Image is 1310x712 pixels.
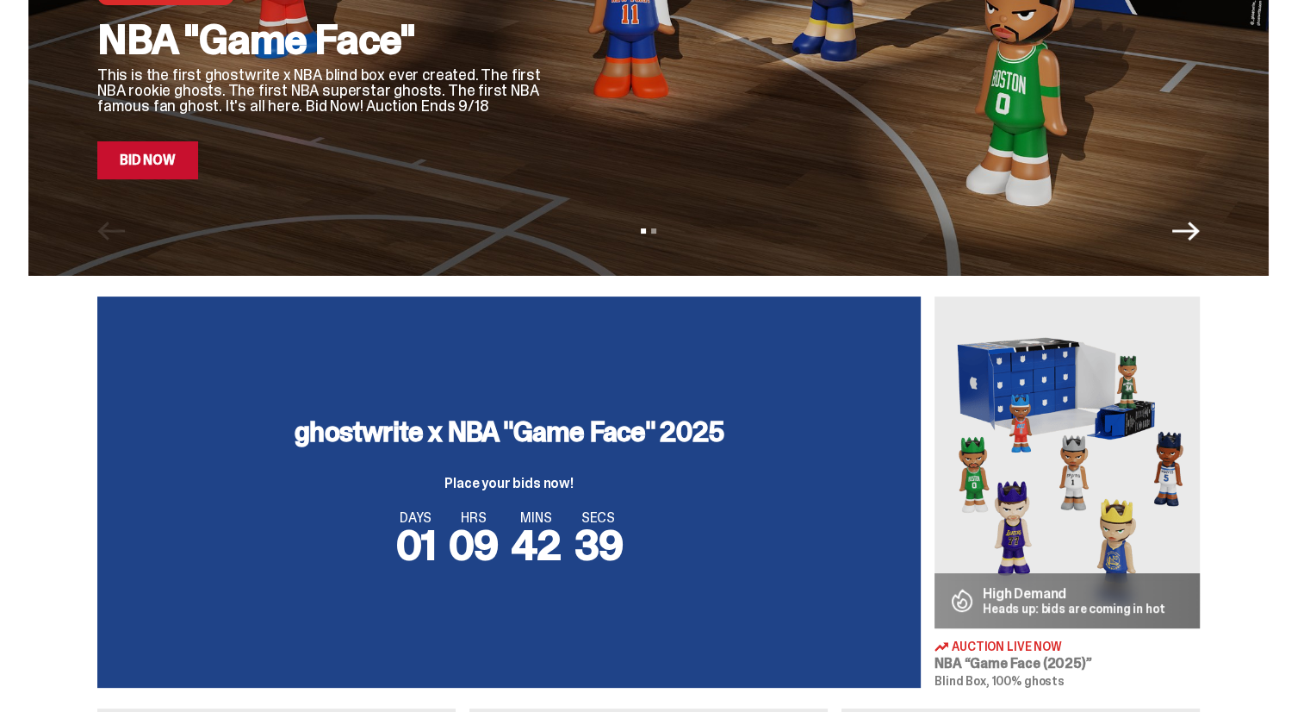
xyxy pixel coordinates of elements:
[97,141,198,179] a: Bid Now
[983,603,1165,615] p: Heads up: bids are coming in hot
[449,518,498,572] span: 09
[574,511,623,525] span: SECS
[934,297,1200,688] a: Game Face (2025) High Demand Heads up: bids are coming in hot Auction Live Now
[952,640,1062,653] span: Auction Live Now
[983,587,1165,601] p: High Demand
[295,477,723,490] p: Place your bids now!
[396,518,436,572] span: 01
[651,228,656,234] button: View slide 2
[934,657,1200,671] h3: NBA “Game Face (2025)”
[512,511,561,525] span: MINS
[991,673,1064,689] span: 100% ghosts
[512,518,561,572] span: 42
[295,418,723,446] h3: ghostwrite x NBA "Game Face" 2025
[934,673,990,689] span: Blind Box,
[97,19,545,60] h2: NBA "Game Face"
[449,511,498,525] span: HRS
[97,67,545,114] p: This is the first ghostwrite x NBA blind box ever created. The first NBA rookie ghosts. The first...
[574,518,623,572] span: 39
[1172,217,1200,245] button: Next
[396,511,436,525] span: DAYS
[934,297,1200,628] img: Game Face (2025)
[641,228,646,234] button: View slide 1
